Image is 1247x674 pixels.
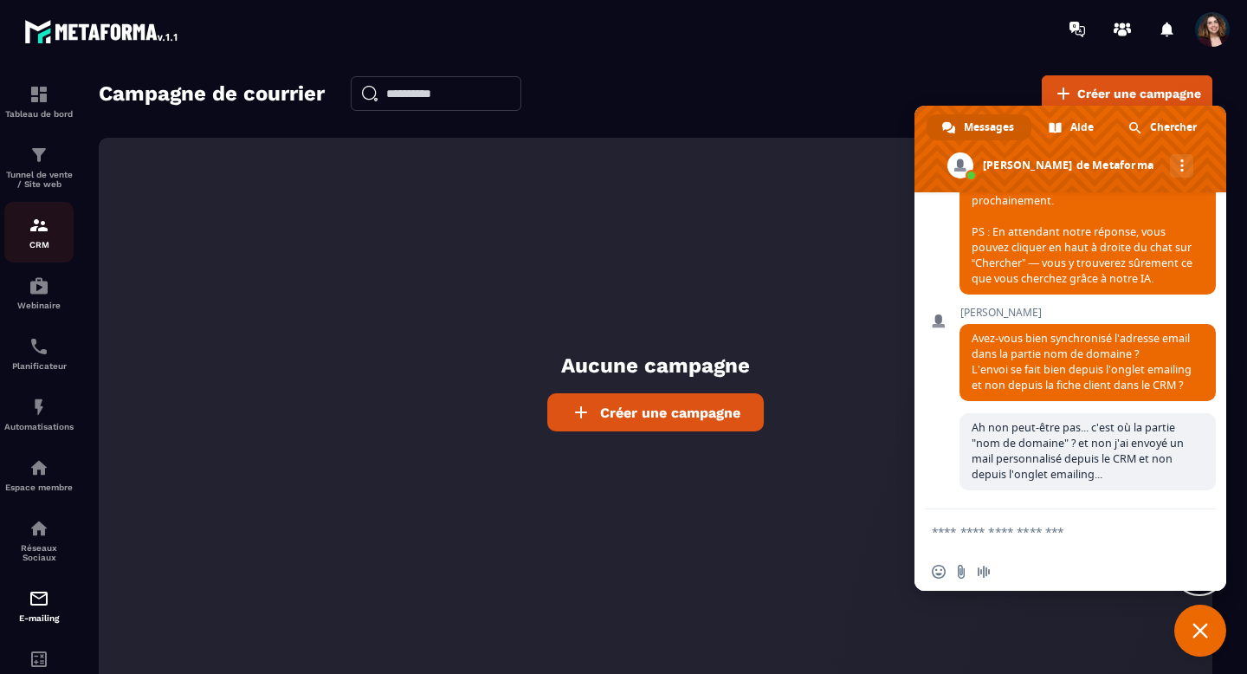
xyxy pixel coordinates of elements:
a: Messages [927,114,1031,140]
span: Message audio [977,565,991,579]
h2: Campagne de courrier [99,76,325,111]
a: automationsautomationsWebinaire [4,262,74,323]
p: Espace membre [4,483,74,492]
p: Tunnel de vente / Site web [4,170,74,189]
span: [PERSON_NAME] [959,307,1216,319]
span: Créer une campagne [1077,85,1201,102]
span: Messages [964,114,1014,140]
img: social-network [29,518,49,539]
img: formation [29,215,49,236]
span: Aide [1070,114,1094,140]
span: Avez-vous bien synchronisé l'adresse email dans la partie nom de domaine ? L'envoi se fait bien d... [972,331,1192,392]
a: Créer une campagne [1042,75,1212,112]
p: Webinaire [4,301,74,310]
a: emailemailE-mailing [4,575,74,636]
span: Chercher [1150,114,1197,140]
a: automationsautomationsEspace membre [4,444,74,505]
img: automations [29,457,49,478]
a: schedulerschedulerPlanificateur [4,323,74,384]
img: formation [29,84,49,105]
p: Tableau de bord [4,109,74,119]
a: Créer une campagne [547,393,764,431]
p: E-mailing [4,613,74,623]
img: email [29,588,49,609]
span: Insérer un emoji [932,565,946,579]
a: automationsautomationsAutomatisations [4,384,74,444]
textarea: Entrez votre message... [932,509,1174,553]
span: Créer une campagne [600,405,740,421]
span: Envoyer un fichier [954,565,968,579]
p: CRM [4,240,74,250]
p: Aucune campagne [561,352,750,380]
img: automations [29,275,49,296]
p: Réseaux Sociaux [4,543,74,562]
a: social-networksocial-networkRéseaux Sociaux [4,505,74,575]
img: logo [24,16,180,47]
img: formation [29,145,49,165]
a: formationformationTunnel de vente / Site web [4,132,74,202]
p: Automatisations [4,422,74,431]
img: accountant [29,649,49,670]
a: formationformationTableau de bord [4,71,74,132]
a: Aide [1033,114,1111,140]
img: scheduler [29,336,49,357]
a: Chercher [1113,114,1214,140]
p: Planificateur [4,361,74,371]
span: Ah non peut-être pas... c'est où la partie "nom de domaine" ? et non j'ai envoyé un mail personna... [972,420,1184,482]
img: automations [29,397,49,418]
a: Fermer le chat [1174,605,1226,657]
a: formationformationCRM [4,202,74,262]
